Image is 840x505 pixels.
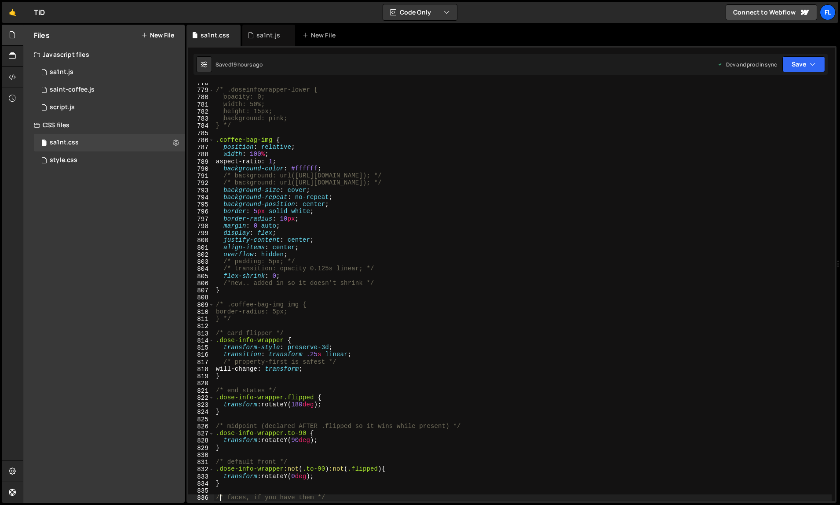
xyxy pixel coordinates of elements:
div: 778 [188,80,214,87]
div: 802 [188,251,214,258]
div: 780 [188,94,214,101]
div: 825 [188,416,214,423]
div: sa1nt.js [256,31,280,40]
div: 809 [188,302,214,309]
div: 818 [188,366,214,373]
button: Code Only [383,4,457,20]
h2: Files [34,30,50,40]
div: 790 [188,166,214,173]
a: Fl [820,4,836,20]
div: 824 [188,409,214,416]
div: 826 [188,423,214,430]
div: Javascript files [23,46,185,63]
div: 4604/25434.css [34,151,185,169]
div: 785 [188,130,214,137]
div: 807 [188,287,214,294]
div: 814 [188,337,214,344]
div: 19 hours ago [231,61,263,68]
a: 🤙 [2,2,23,23]
div: 795 [188,201,214,208]
div: sa1nt.css [50,139,79,147]
div: 791 [188,173,214,180]
div: 786 [188,137,214,144]
div: 819 [188,373,214,380]
div: 820 [188,380,214,387]
div: 835 [188,487,214,494]
div: 816 [188,351,214,358]
div: 794 [188,194,214,201]
button: New File [141,32,174,39]
div: sa1nt.css [201,31,230,40]
div: 834 [188,480,214,487]
div: 833 [188,473,214,480]
div: 4604/27020.js [34,81,185,99]
div: script.js [50,103,75,111]
div: 781 [188,101,214,108]
div: 810 [188,309,214,316]
div: 832 [188,466,214,473]
div: 804 [188,265,214,273]
div: saint-coffee.js [50,86,95,94]
div: 827 [188,430,214,437]
div: Dev and prod in sync [717,61,777,68]
div: 800 [188,237,214,244]
div: 4604/24567.js [34,99,185,116]
div: 831 [188,459,214,466]
div: 796 [188,208,214,215]
a: Connect to Webflow [726,4,817,20]
div: CSS files [23,116,185,134]
div: 782 [188,108,214,115]
div: 821 [188,387,214,394]
div: 815 [188,344,214,351]
div: 823 [188,402,214,409]
div: 798 [188,223,214,230]
div: 4604/42100.css [34,134,185,151]
button: Save [782,56,825,72]
div: New File [302,31,339,40]
div: 829 [188,445,214,452]
div: TiD [34,7,45,18]
div: Saved [215,61,263,68]
div: 792 [188,180,214,187]
div: 799 [188,230,214,237]
div: 789 [188,159,214,166]
div: 830 [188,452,214,459]
div: 4604/37981.js [34,63,185,81]
div: 822 [188,394,214,402]
div: 793 [188,187,214,194]
div: style.css [50,156,77,164]
div: 806 [188,280,214,287]
div: 783 [188,115,214,122]
div: 784 [188,122,214,129]
div: 817 [188,359,214,366]
div: 812 [188,323,214,330]
div: 808 [188,294,214,301]
div: 811 [188,316,214,323]
div: 779 [188,87,214,94]
div: 836 [188,494,214,501]
div: 787 [188,144,214,151]
div: 828 [188,437,214,444]
div: 788 [188,151,214,158]
div: sa1nt.js [50,68,73,76]
div: 797 [188,216,214,223]
div: 805 [188,273,214,280]
div: 813 [188,330,214,337]
div: 801 [188,244,214,251]
div: 803 [188,258,214,265]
